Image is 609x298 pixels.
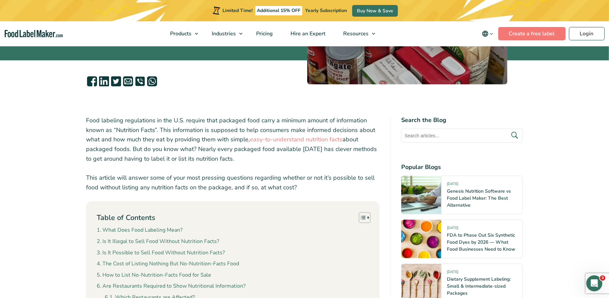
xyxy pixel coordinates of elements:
[288,30,326,37] span: Hire an Expert
[354,212,369,223] a: Toggle Table of Content
[97,282,245,291] a: Are Restaurants Required to Show Nutritional Information?
[447,276,511,296] a: Dietary Supplement Labeling: Small & Intermediate-sized Packages
[255,6,302,15] span: Additional 15% OFF
[447,269,458,277] span: [DATE]
[250,135,343,143] a: easy-to-understand nutrition facts
[569,27,605,40] a: Login
[447,232,515,252] a: FDA to Phase Out Six Synthetic Food Dyes by 2026 — What Food Businesses Need to Know
[447,188,511,208] a: Genesis Nutrition Software vs Food Label Maker: The Best Alternative
[447,225,458,233] span: [DATE]
[447,181,458,189] span: [DATE]
[335,21,379,46] a: Resources
[600,275,605,281] span: 3
[305,7,347,14] span: Yearly Subscription
[247,21,280,46] a: Pricing
[97,260,239,268] a: The Cost of Listing Nothing But No-Nutrition-Facts Food
[222,7,252,14] span: Limited Time!
[401,163,523,172] h4: Popular Blogs
[97,237,219,246] a: Is It Illegal to Sell Food Without Nutrition Facts?
[86,173,380,192] p: This article will answer some of your most pressing questions regarding whether or not it’s possi...
[498,27,566,40] a: Create a free label
[282,21,333,46] a: Hire an Expert
[168,30,192,37] span: Products
[352,5,398,17] a: Buy Now & Save
[97,271,211,280] a: How to List No-Nutrition-Facts Food for Sale
[86,116,380,164] p: Food labeling regulations in the U.S. require that packaged food carry a minimum amount of inform...
[401,129,523,143] input: Search articles...
[586,275,602,291] iframe: Intercom live chat
[97,213,155,223] p: Table of Contents
[401,116,523,125] h4: Search the Blog
[97,226,182,235] a: What Does Food Labeling Mean?
[254,30,273,37] span: Pricing
[161,21,201,46] a: Products
[210,30,236,37] span: Industries
[97,249,225,257] a: Is It Possible to Sell Food Without Nutrition Facts?
[341,30,369,37] span: Resources
[203,21,246,46] a: Industries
